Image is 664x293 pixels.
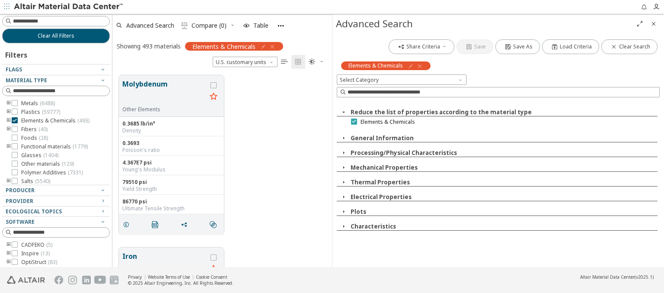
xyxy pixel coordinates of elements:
button: Favorite [207,90,220,104]
i: toogle group [6,126,12,133]
div: Yield Strength [122,186,220,193]
span: ( 13 ) [41,250,50,257]
button: General Information [351,134,414,142]
div: grid [112,69,332,267]
button: Share Criteria [389,39,454,54]
button: Load Criteria [542,39,599,54]
span: ( 59777 ) [42,108,60,116]
span: Table [253,23,268,29]
span: Elements & Chemicals [21,117,89,124]
span: Other materials [21,161,74,167]
span: Salts [21,178,50,185]
button: Share [177,216,195,233]
i: toogle group [6,100,12,107]
button: Close [337,178,351,186]
button: Clear Search [601,39,658,54]
button: Favorite [207,262,220,276]
div: (v2025.1) [580,274,654,280]
button: Close [337,108,351,116]
i:  [210,221,217,228]
button: Material Type [2,75,110,86]
i:  [181,22,188,29]
span: Elements & Chemicals [192,42,255,50]
span: Clear All Filters [38,32,74,39]
span: Elements & Chemicals [348,62,403,70]
div: Showing 493 materials [117,42,181,50]
div: Young's Modulus [122,166,220,173]
a: Website Terms of Use [148,274,190,280]
div: Advanced Search [336,17,633,31]
button: Theme [305,55,328,69]
span: Flags [6,66,22,73]
button: Ecological Topics [2,206,110,217]
button: Close [337,149,351,157]
button: Provider [2,196,110,206]
button: Full Screen [633,17,647,31]
button: Close [337,193,351,201]
button: Table View [278,55,291,69]
span: ( 28 ) [39,134,48,142]
button: Mechanical Properties [351,164,418,171]
div: 0.3685 lb/in³ [122,120,220,127]
span: Ecological Topics [6,208,62,215]
span: Producer [6,187,35,194]
i: toogle group [6,259,12,266]
button: Close [337,222,351,230]
button: Thermal Properties [351,178,410,186]
span: ( 83 ) [48,258,57,266]
a: Privacy [128,274,142,280]
i:  [281,58,288,65]
span: Clear Search [619,43,650,50]
img: Altair Material Data Center [14,3,124,11]
i: toogle group [6,178,12,185]
span: Inspire [21,250,50,257]
span: Functional materials [21,143,88,150]
button: Close [337,164,351,171]
span: Load Criteria [560,43,592,50]
span: ( 1779 ) [73,143,88,150]
button: Save [456,39,493,54]
span: ( 129 ) [62,160,74,167]
button: Molybdenum [122,79,207,106]
div: 0.3693 [122,140,220,147]
button: Electrical Properties [351,193,412,201]
span: Share Criteria [406,43,440,50]
button: PDF Download [148,216,166,233]
span: Select Category [337,74,466,85]
i: toogle group [6,143,12,150]
i:  [295,58,302,65]
span: Compare (0) [192,23,227,29]
span: Fibers [21,126,48,133]
i: toogle group [6,250,12,257]
div: 4.367E7 psi [122,159,220,166]
span: ( 5 ) [46,241,52,248]
a: Cookie Consent [196,274,227,280]
button: Plots [351,208,366,216]
button: Software [2,217,110,227]
span: ( 493 ) [77,117,89,124]
i: toogle group [6,109,12,116]
div: Poisson's ratio [122,147,220,154]
i:  [152,221,159,228]
button: Tile View [291,55,305,69]
button: Save As [495,39,540,54]
span: ( 5540 ) [35,177,50,185]
button: Close [337,208,351,216]
button: Flags [2,64,110,75]
button: Processing/Physical Characteristics [351,149,457,157]
span: CADFEKO [21,241,52,248]
span: Provider [6,197,33,205]
span: Material Type [6,77,47,84]
div: 79510 psi [122,179,220,186]
button: Close [647,17,661,31]
span: Altair Material Data Center [580,274,635,280]
img: Altair Engineering [7,276,45,284]
span: Plastics [21,109,60,116]
span: Polymer Additives [21,169,83,176]
button: Reduce the list of properties according to the material type [351,108,532,116]
div: Density [122,127,220,134]
span: Foods [21,135,48,142]
span: OptiStruct [21,259,57,266]
span: ( 1404 ) [43,151,58,159]
i: toogle group [6,241,12,248]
